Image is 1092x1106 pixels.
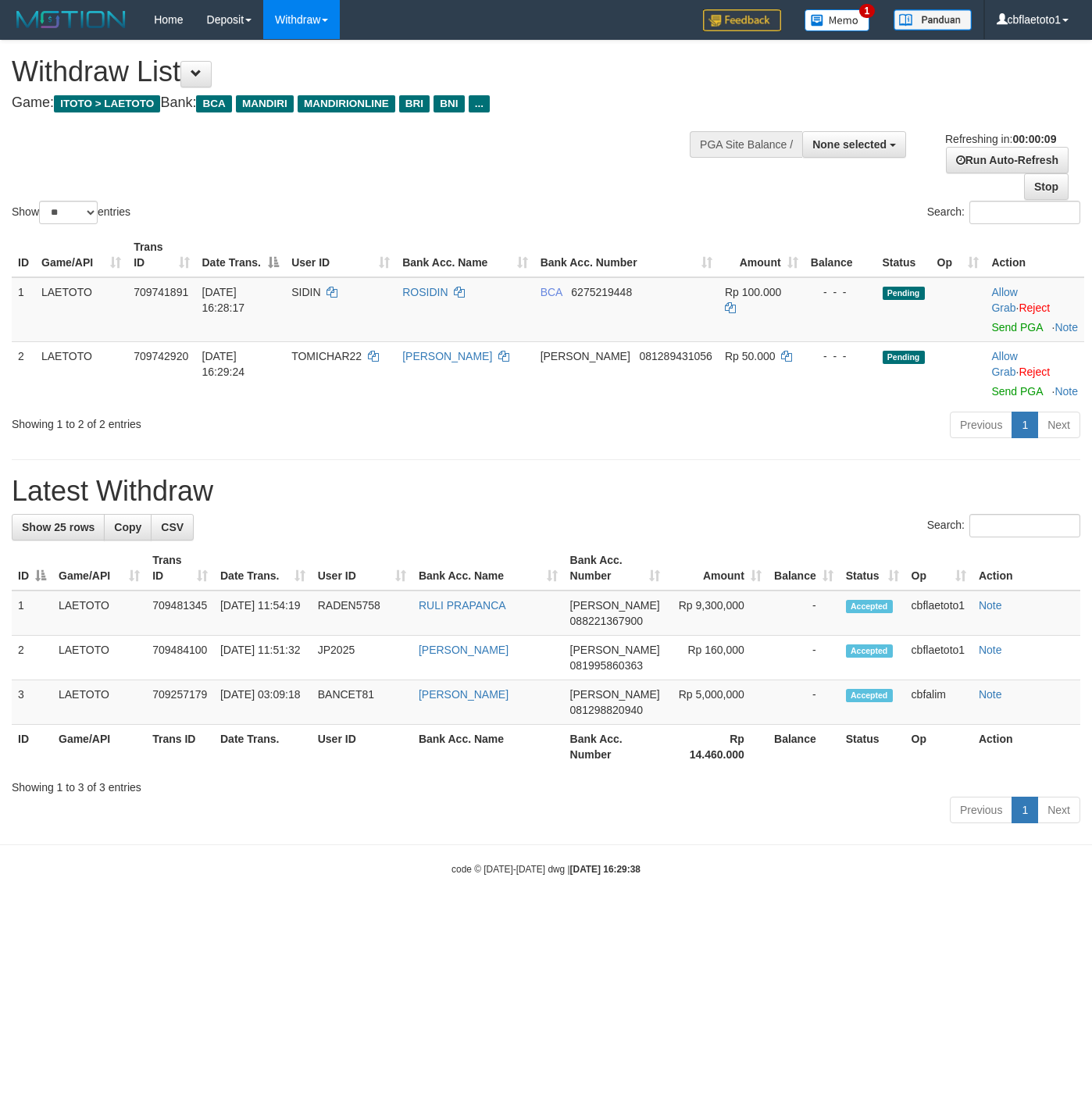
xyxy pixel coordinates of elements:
span: Copy 081298820940 to clipboard [570,704,643,716]
th: ID [12,725,52,769]
a: Allow Grab [991,350,1017,378]
a: Previous [950,412,1012,438]
span: ... [469,95,490,112]
td: RADEN5758 [312,590,412,636]
td: 709257179 [146,680,214,725]
td: cbflaetoto1 [905,636,972,680]
input: Search: [969,514,1080,537]
span: [PERSON_NAME] [570,644,660,656]
a: Reject [1019,301,1050,314]
a: Note [979,644,1002,656]
span: Accepted [846,689,893,702]
th: Balance: activate to sort column ascending [768,546,840,590]
td: Rp 160,000 [666,636,768,680]
td: 1 [12,277,35,342]
th: Bank Acc. Number: activate to sort column ascending [564,546,666,590]
span: Copy [114,521,141,533]
span: 709741891 [134,286,188,298]
a: 1 [1012,412,1038,438]
th: Trans ID [146,725,214,769]
td: LAETOTO [35,277,127,342]
span: · [991,286,1019,314]
td: [DATE] 03:09:18 [214,680,312,725]
td: 2 [12,636,52,680]
a: Send PGA [991,321,1042,334]
label: Search: [927,201,1080,224]
th: Balance [768,725,840,769]
strong: [DATE] 16:29:38 [570,864,641,875]
th: Bank Acc. Name: activate to sort column ascending [412,546,564,590]
a: Reject [1019,366,1050,378]
small: code © [DATE]-[DATE] dwg | [451,864,641,875]
td: Rp 9,300,000 [666,590,768,636]
select: Showentries [39,201,98,224]
a: [PERSON_NAME] [419,688,509,701]
a: Stop [1024,173,1069,200]
label: Search: [927,514,1080,537]
th: User ID: activate to sort column ascending [285,233,396,277]
span: [PERSON_NAME] [541,350,630,362]
th: Game/API: activate to sort column ascending [35,233,127,277]
span: MANDIRIONLINE [298,95,395,112]
span: CSV [161,521,184,533]
span: Copy 081289431056 to clipboard [639,350,712,362]
td: [DATE] 11:54:19 [214,590,312,636]
th: Game/API [52,725,146,769]
a: Allow Grab [991,286,1017,314]
span: BRI [399,95,430,112]
td: - [768,680,840,725]
th: ID: activate to sort column descending [12,546,52,590]
span: TOMICHAR22 [291,350,362,362]
label: Show entries [12,201,130,224]
strong: 00:00:09 [1012,133,1056,145]
th: Action [985,233,1084,277]
a: Run Auto-Refresh [946,147,1069,173]
th: Balance [805,233,876,277]
span: [PERSON_NAME] [570,688,660,701]
td: BANCET81 [312,680,412,725]
th: Date Trans.: activate to sort column descending [196,233,286,277]
a: Note [1055,385,1078,398]
th: Rp 14.460.000 [666,725,768,769]
th: Status: activate to sort column ascending [840,546,905,590]
td: · [985,277,1084,342]
span: BCA [541,286,562,298]
th: Trans ID: activate to sort column ascending [127,233,195,277]
span: MANDIRI [236,95,294,112]
img: MOTION_logo.png [12,8,130,31]
th: Bank Acc. Number: activate to sort column ascending [534,233,719,277]
td: 1 [12,590,52,636]
span: Rp 50.000 [725,350,776,362]
th: Trans ID: activate to sort column ascending [146,546,214,590]
span: 709742920 [134,350,188,362]
span: Rp 100.000 [725,286,781,298]
span: Copy 6275219448 to clipboard [571,286,632,298]
td: LAETOTO [52,680,146,725]
div: - - - [811,284,870,300]
span: Refreshing in: [945,133,1056,145]
span: None selected [812,138,887,151]
th: Game/API: activate to sort column ascending [52,546,146,590]
span: 1 [859,4,876,18]
td: JP2025 [312,636,412,680]
div: - - - [811,348,870,364]
th: Date Trans. [214,725,312,769]
span: ITOTO > LAETOTO [54,95,160,112]
th: Bank Acc. Number [564,725,666,769]
span: [DATE] 16:29:24 [202,350,245,378]
span: BNI [434,95,464,112]
th: Op [905,725,972,769]
button: None selected [802,131,906,158]
a: Send PGA [991,385,1042,398]
h1: Withdraw List [12,56,712,87]
td: 709481345 [146,590,214,636]
td: - [768,636,840,680]
th: Op: activate to sort column ascending [931,233,986,277]
span: [PERSON_NAME] [570,599,660,612]
th: User ID: activate to sort column ascending [312,546,412,590]
a: CSV [151,514,194,541]
a: [PERSON_NAME] [402,350,492,362]
span: · [991,350,1019,378]
td: cbflaetoto1 [905,590,972,636]
td: LAETOTO [52,636,146,680]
